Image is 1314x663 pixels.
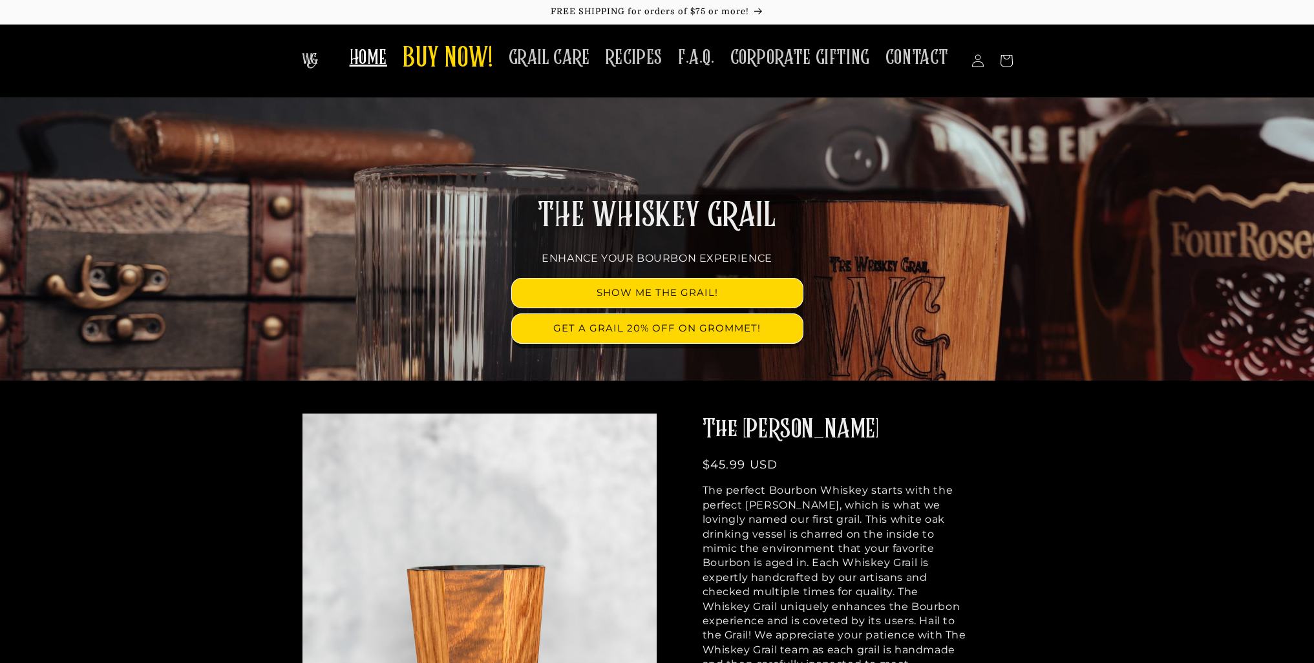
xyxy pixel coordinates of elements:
a: BUY NOW! [395,34,501,85]
img: The Whiskey Grail [302,53,318,68]
span: ENHANCE YOUR BOURBON EXPERIENCE [542,252,772,264]
a: F.A.Q. [670,37,723,78]
a: GRAIL CARE [501,37,598,78]
a: CORPORATE GIFTING [723,37,878,78]
a: GET A GRAIL 20% OFF ON GROMMET! [512,314,803,343]
a: RECIPES [598,37,670,78]
p: FREE SHIPPING for orders of $75 or more! [13,6,1301,17]
a: SHOW ME THE GRAIL! [512,279,803,308]
span: HOME [350,45,387,70]
span: $45.99 USD [703,458,778,472]
a: HOME [342,37,395,78]
span: CONTACT [885,45,949,70]
span: F.A.Q. [678,45,715,70]
span: BUY NOW! [403,41,493,77]
span: RECIPES [606,45,662,70]
span: THE WHISKEY GRAIL [538,199,776,233]
a: CONTACT [878,37,957,78]
span: GRAIL CARE [509,45,590,70]
span: CORPORATE GIFTING [730,45,870,70]
h2: The [PERSON_NAME] [703,413,968,447]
